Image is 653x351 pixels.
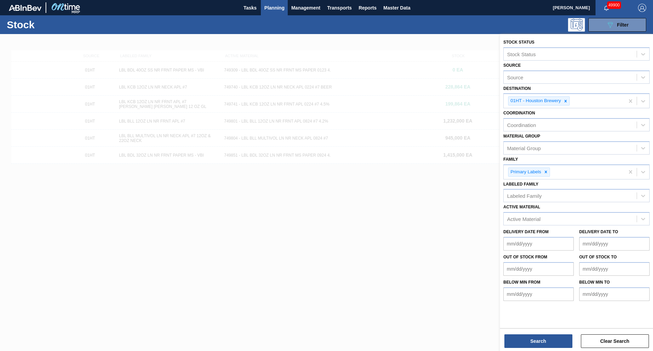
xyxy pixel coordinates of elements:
[579,237,650,251] input: mm/dd/yyyy
[507,122,536,128] div: Coordination
[588,18,646,32] button: Filter
[503,287,574,301] input: mm/dd/yyyy
[507,193,542,199] div: Labeled Family
[503,262,574,276] input: mm/dd/yyyy
[503,205,540,209] label: Active Material
[508,97,562,105] div: 01HT - Houston Brewery
[607,1,621,9] span: 49900
[579,255,617,259] label: Out of Stock to
[503,229,549,234] label: Delivery Date from
[617,22,629,28] span: Filter
[507,145,541,151] div: Material Group
[7,21,108,29] h1: Stock
[503,182,538,187] label: Labeled Family
[503,237,574,251] input: mm/dd/yyyy
[503,280,540,285] label: Below Min from
[579,287,650,301] input: mm/dd/yyyy
[503,255,547,259] label: Out of Stock from
[596,3,617,13] button: Notifications
[579,262,650,276] input: mm/dd/yyyy
[503,134,540,139] label: Material Group
[579,229,618,234] label: Delivery Date to
[9,5,41,11] img: TNhmsLtSVTkK8tSr43FrP2fwEKptu5GPRR3wAAAABJRU5ErkJggg==
[503,157,518,162] label: Family
[242,4,257,12] span: Tasks
[327,4,352,12] span: Transports
[507,216,540,222] div: Active Material
[508,168,542,176] div: Primary Labels
[503,63,521,68] label: Source
[264,4,284,12] span: Planning
[358,4,376,12] span: Reports
[579,280,610,285] label: Below Min to
[568,18,585,32] div: Programming: no user selected
[503,111,535,115] label: Coordination
[503,40,534,45] label: Stock Status
[507,74,523,80] div: Source
[507,51,536,57] div: Stock Status
[503,86,531,91] label: Destination
[383,4,410,12] span: Master Data
[291,4,320,12] span: Management
[638,4,646,12] img: Logout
